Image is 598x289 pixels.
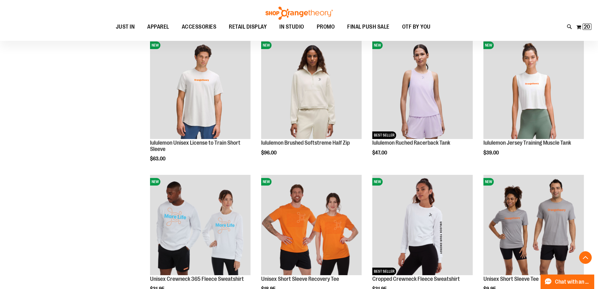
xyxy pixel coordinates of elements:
[317,20,335,34] span: PROMO
[150,175,251,275] img: Unisex Crewneck 365 Fleece Sweatshirt
[579,251,592,264] button: Back To Top
[182,20,217,34] span: ACCESSORIES
[116,20,135,34] span: JUST IN
[584,24,590,30] span: 20
[261,276,339,282] a: Unisex Short Sleeve Recovery Tee
[541,275,595,289] button: Chat with an Expert
[372,38,473,140] a: lululemon Ruched Racerback TankNEWBEST SELLER
[372,276,460,282] a: Cropped Crewneck Fleece Sweatshirt
[150,42,160,49] span: NEW
[279,20,304,34] span: IN STUDIO
[261,175,362,276] a: Unisex Short Sleeve Recovery TeeNEW
[265,7,334,20] img: Shop Orangetheory
[483,150,500,156] span: $39.00
[402,20,431,34] span: OTF BY YOU
[147,35,254,178] div: product
[261,175,362,275] img: Unisex Short Sleeve Recovery Tee
[372,131,396,139] span: BEST SELLER
[483,38,584,139] img: lululemon Jersey Training Muscle Tank
[483,42,494,49] span: NEW
[483,175,584,275] img: Unisex Short Sleeve Tee
[261,38,362,140] a: lululemon Brushed Softstreme Half ZipNEW
[229,20,267,34] span: RETAIL DISPLAY
[150,276,244,282] a: Unisex Crewneck 365 Fleece Sweatshirt
[150,38,251,140] a: lululemon Unisex License to Train Short SleeveNEW
[372,150,388,156] span: $47.00
[150,140,240,152] a: lululemon Unisex License to Train Short Sleeve
[483,140,571,146] a: lululemon Jersey Training Muscle Tank
[261,150,277,156] span: $96.00
[372,42,383,49] span: NEW
[150,175,251,276] a: Unisex Crewneck 365 Fleece SweatshirtNEW
[372,140,450,146] a: lululemon Ruched Racerback Tank
[483,38,584,140] a: lululemon Jersey Training Muscle TankNEW
[483,178,494,186] span: NEW
[480,35,587,172] div: product
[372,178,383,186] span: NEW
[483,175,584,276] a: Unisex Short Sleeve TeeNEW
[261,140,350,146] a: lululemon Brushed Softstreme Half Zip
[369,35,476,172] div: product
[261,178,272,186] span: NEW
[372,268,396,275] span: BEST SELLER
[150,38,251,139] img: lululemon Unisex License to Train Short Sleeve
[347,20,390,34] span: FINAL PUSH SALE
[258,35,365,172] div: product
[555,279,590,285] span: Chat with an Expert
[372,38,473,139] img: lululemon Ruched Racerback Tank
[372,175,473,276] a: Cropped Crewneck Fleece SweatshirtNEWBEST SELLER
[372,175,473,275] img: Cropped Crewneck Fleece Sweatshirt
[150,178,160,186] span: NEW
[150,156,166,162] span: $63.00
[147,20,169,34] span: APPAREL
[261,38,362,139] img: lululemon Brushed Softstreme Half Zip
[261,42,272,49] span: NEW
[483,276,539,282] a: Unisex Short Sleeve Tee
